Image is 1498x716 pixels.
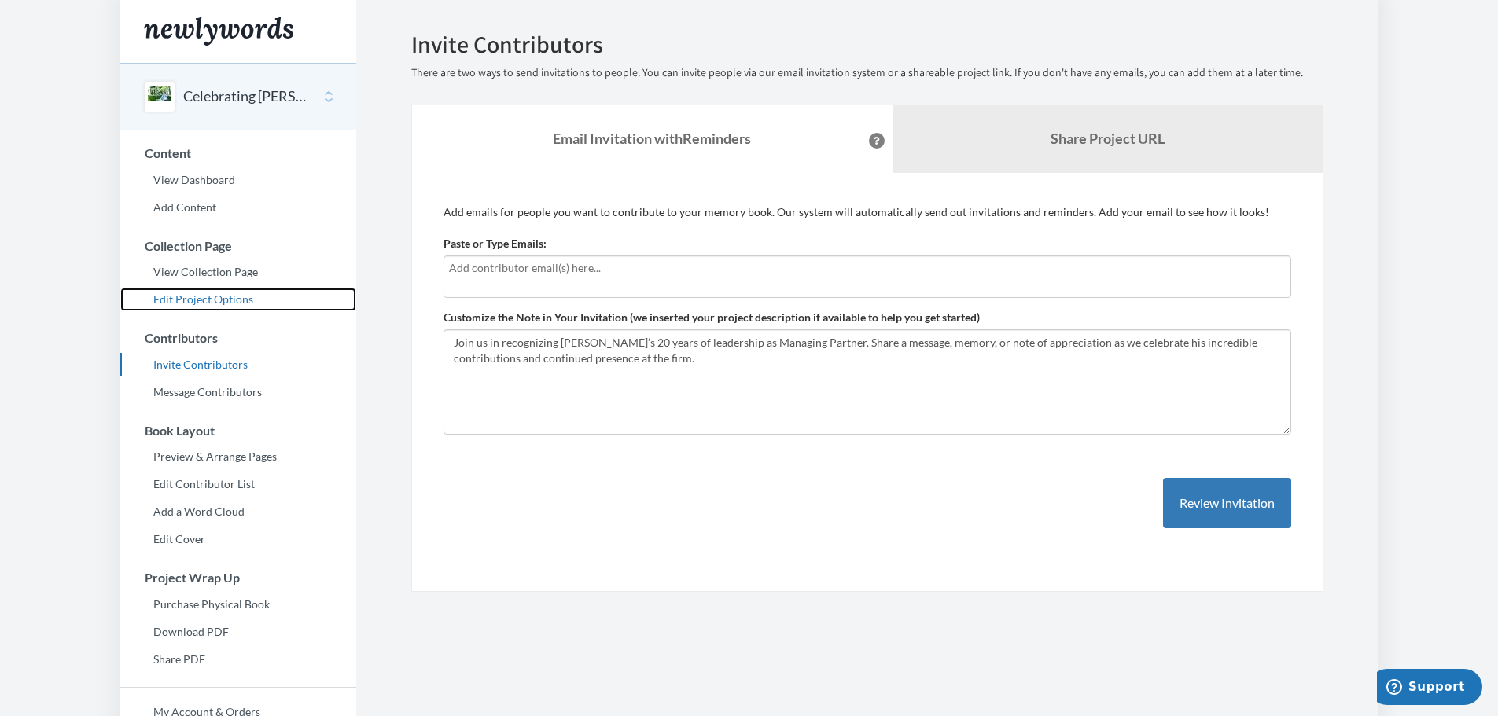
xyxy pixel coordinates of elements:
[411,65,1323,81] p: There are two ways to send invitations to people. You can invite people via our email invitation ...
[144,17,293,46] img: Newlywords logo
[1377,669,1482,708] iframe: Opens a widget where you can chat to one of our agents
[120,593,356,616] a: Purchase Physical Book
[120,196,356,219] a: Add Content
[120,527,356,551] a: Edit Cover
[120,353,356,376] a: Invite Contributors
[121,239,356,253] h3: Collection Page
[120,472,356,496] a: Edit Contributor List
[120,648,356,671] a: Share PDF
[120,445,356,468] a: Preview & Arrange Pages
[120,168,356,192] a: View Dashboard
[121,146,356,160] h3: Content
[1051,130,1165,147] b: Share Project URL
[120,260,356,284] a: View Collection Page
[121,571,356,585] h3: Project Wrap Up
[120,288,356,311] a: Edit Project Options
[120,620,356,644] a: Download PDF
[444,236,547,252] label: Paste or Type Emails:
[553,130,751,147] strong: Email Invitation with Reminders
[121,331,356,345] h3: Contributors
[183,86,311,107] button: Celebrating [PERSON_NAME]’s Leadership
[444,310,980,325] label: Customize the Note in Your Invitation (we inserted your project description if available to help ...
[120,500,356,523] a: Add a Word Cloud
[444,204,1291,220] p: Add emails for people you want to contribute to your memory book. Our system will automatically s...
[121,424,356,438] h3: Book Layout
[449,259,1286,277] input: Add contributor email(s) here...
[411,31,1323,57] h2: Invite Contributors
[1163,478,1291,529] button: Review Invitation
[120,380,356,404] a: Message Contributors
[444,329,1291,435] textarea: Join us in recognizing [PERSON_NAME]’s 20 years of leadership as Managing Partner. Share a messag...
